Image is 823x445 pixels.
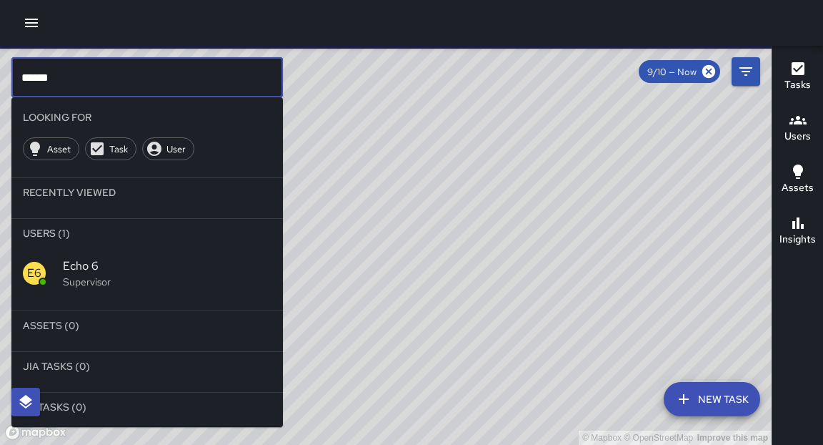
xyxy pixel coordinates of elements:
div: User [142,137,194,160]
li: Jia Tasks (0) [11,352,283,381]
p: E6 [27,265,41,282]
span: User [159,143,194,155]
button: Filters [732,57,760,86]
h6: Users [784,129,811,145]
li: Looking For [11,103,283,132]
span: Asset [39,143,79,155]
button: Assets [772,155,823,206]
div: Asset [23,137,79,160]
h6: Assets [782,180,814,196]
span: Task [101,143,136,155]
button: New Task [664,382,760,416]
div: Task [85,137,136,160]
button: Users [772,103,823,155]
li: Assets (0) [11,311,283,340]
div: 9/10 — Now [639,60,720,83]
h6: Tasks [784,77,811,93]
li: Users (1) [11,219,283,248]
span: 9/10 — Now [639,66,705,78]
h6: Insights [779,232,816,248]
button: Tasks [772,52,823,103]
div: E6Echo 6Supervisor [11,248,283,299]
button: Insights [772,206,823,258]
li: 311 Tasks (0) [11,393,283,421]
span: Echo 6 [63,258,271,275]
li: Recently Viewed [11,178,283,207]
p: Supervisor [63,275,271,289]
